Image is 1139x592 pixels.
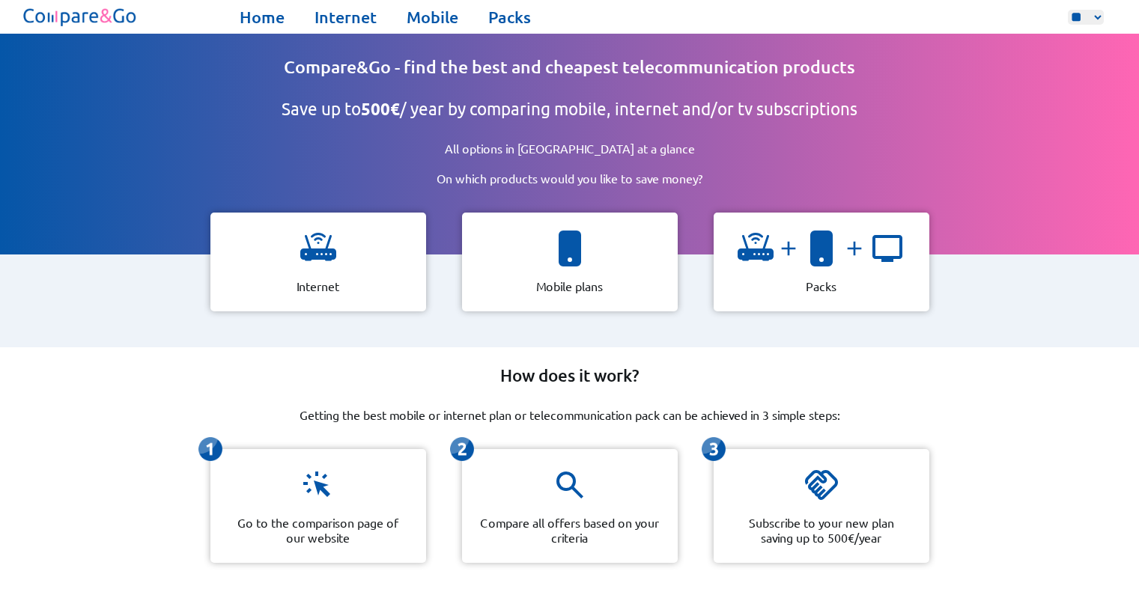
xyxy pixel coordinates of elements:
[361,99,400,119] b: 500€
[450,437,474,461] img: icon representing the second-step
[389,171,750,186] p: On which products would you like to save money?
[488,7,531,28] a: Packs
[20,4,141,30] img: Logo of Compare&Go
[536,278,603,293] p: Mobile plans
[552,231,588,266] img: icon representing a smartphone
[869,231,905,266] img: icon representing a tv
[282,99,857,120] h2: Save up to / year by comparing mobile, internet and/or tv subscriptions
[284,56,855,78] h1: Compare&Go - find the best and cheapest telecommunication products
[450,213,690,311] a: icon representing a smartphone Mobile plans
[315,7,377,28] a: Internet
[240,7,285,28] a: Home
[300,407,840,422] p: Getting the best mobile or internet plan or telecommunication pack can be achieved in 3 simple st...
[300,467,336,503] img: icon representing a click
[198,213,438,311] a: icon representing a wifi Internet
[732,515,911,545] p: Subscribe to your new plan saving up to 500€/year
[198,437,222,461] img: icon representing the first-step
[839,237,869,260] img: and
[407,7,458,28] a: Mobile
[300,231,336,266] img: icon representing a wifi
[702,437,726,461] img: icon representing the third-step
[738,231,774,266] img: icon representing a wifi
[806,278,836,293] p: Packs
[552,467,588,503] img: icon representing a magnifying glass
[804,231,839,266] img: icon representing a smartphone
[774,237,804,260] img: and
[228,515,408,545] p: Go to the comparison page of our website
[702,213,941,311] a: icon representing a wifiandicon representing a smartphoneandicon representing a tv Packs
[500,365,640,386] h2: How does it work?
[804,467,839,503] img: icon representing a handshake
[397,141,743,156] p: All options in [GEOGRAPHIC_DATA] at a glance
[480,515,660,545] p: Compare all offers based on your criteria
[297,278,339,293] p: Internet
